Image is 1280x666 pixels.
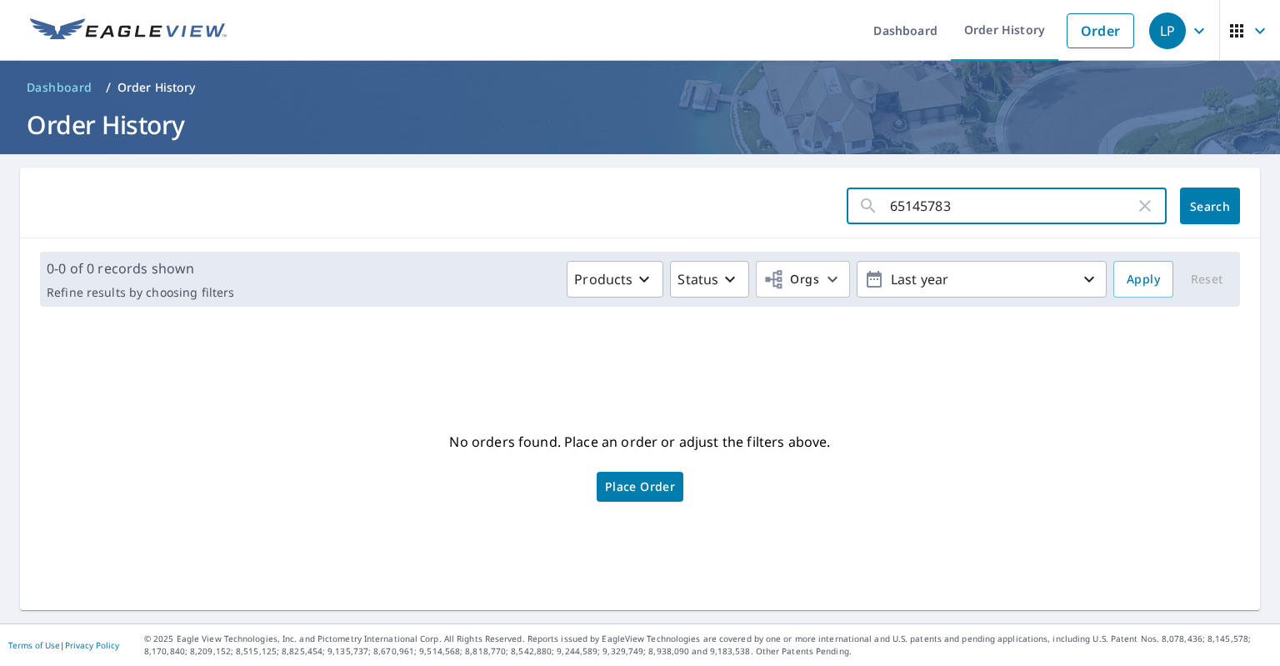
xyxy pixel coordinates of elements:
button: Status [670,261,749,298]
p: © 2025 Eagle View Technologies, Inc. and Pictometry International Corp. All Rights Reserved. Repo... [144,633,1272,658]
p: Refine results by choosing filters [47,285,234,300]
h1: Order History [20,108,1260,142]
a: Dashboard [20,74,99,101]
p: | [8,640,119,650]
p: No orders found. Place an order or adjust the filters above. [449,428,830,455]
div: LP [1149,13,1186,49]
span: Search [1193,198,1227,214]
p: Last year [884,265,1079,294]
button: Products [567,261,663,298]
span: Place Order [605,483,675,491]
button: Last year [857,261,1107,298]
button: Search [1180,188,1240,224]
button: Orgs [756,261,850,298]
span: Apply [1127,269,1160,290]
p: 0-0 of 0 records shown [47,258,234,278]
p: Order History [117,79,196,96]
span: Orgs [763,269,819,290]
span: Dashboard [27,79,92,96]
button: Apply [1113,261,1173,298]
a: Terms of Use [8,639,60,651]
a: Order [1067,13,1134,48]
nav: breadcrumb [20,74,1260,101]
li: / [106,78,111,98]
img: EV Logo [30,18,227,43]
a: Place Order [597,472,683,502]
p: Products [574,269,632,289]
input: Address, Report #, Claim ID, etc. [890,183,1135,229]
a: Privacy Policy [65,639,119,651]
p: Status [677,269,718,289]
